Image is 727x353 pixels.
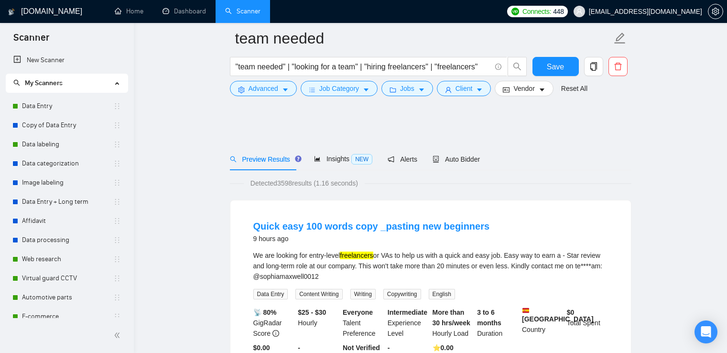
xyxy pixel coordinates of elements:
[113,179,121,187] span: holder
[609,62,627,71] span: delete
[115,7,143,15] a: homeHome
[553,6,564,17] span: 448
[22,154,113,173] a: Data categorization
[6,31,57,51] span: Scanner
[456,83,473,94] span: Client
[445,86,452,93] span: user
[113,236,121,244] span: holder
[13,79,20,86] span: search
[508,57,527,76] button: search
[22,97,113,116] a: Data Entry
[343,344,380,352] b: Not Verified
[114,331,123,340] span: double-left
[113,160,121,167] span: holder
[433,156,439,163] span: robot
[350,289,376,299] span: Writing
[343,309,373,316] b: Everyone
[476,86,483,93] span: caret-down
[298,344,300,352] b: -
[230,155,299,163] span: Preview Results
[433,344,454,352] b: ⭐️ 0.00
[503,86,510,93] span: idcard
[708,8,723,15] span: setting
[230,81,297,96] button: settingAdvancedcaret-down
[272,330,279,337] span: info-circle
[381,81,433,96] button: folderJobscaret-down
[309,86,315,93] span: bars
[25,79,63,87] span: My Scanners
[113,255,121,263] span: holder
[418,86,425,93] span: caret-down
[294,154,303,163] div: Tooltip anchor
[113,198,121,206] span: holder
[22,307,113,326] a: E-commerce
[251,307,296,339] div: GigRadar Score
[253,309,277,316] b: 📡 80%
[163,7,206,15] a: dashboardDashboard
[225,7,260,15] a: searchScanner
[388,155,417,163] span: Alerts
[113,275,121,282] span: holder
[522,307,529,314] img: 🇪🇸
[253,221,490,232] a: Quick easy 100 words copy _pasting new beginners
[6,269,128,288] li: Virtual guard CCTV
[6,307,128,326] li: E-commerce
[22,288,113,307] a: Automotive parts
[6,288,128,307] li: Automotive parts
[235,26,612,50] input: Scanner name...
[6,192,128,211] li: Data Entry + Long term
[6,135,128,154] li: Data labeling
[429,289,455,299] span: English
[495,64,501,70] span: info-circle
[8,4,15,20] img: logo
[522,307,594,323] b: [GEOGRAPHIC_DATA]
[400,83,414,94] span: Jobs
[238,86,245,93] span: setting
[296,307,341,339] div: Hourly
[386,307,431,339] div: Experience Level
[22,173,113,192] a: Image labeling
[230,156,237,163] span: search
[340,252,373,259] mark: freelancers
[433,155,480,163] span: Auto Bidder
[22,231,113,250] a: Data processing
[113,313,121,320] span: holder
[253,289,288,299] span: Data Entry
[495,81,553,96] button: idcardVendorcaret-down
[539,86,545,93] span: caret-down
[236,61,491,73] input: Search Freelance Jobs...
[314,155,321,162] span: area-chart
[22,269,113,288] a: Virtual guard CCTV
[22,135,113,154] a: Data labeling
[547,61,564,73] span: Save
[314,155,372,163] span: Insights
[253,250,608,282] div: We are looking for entry-level or VAs to help us with a quick and easy job. Easy way to earn a - ...
[295,289,342,299] span: Content Writing
[13,79,63,87] span: My Scanners
[253,233,490,244] div: 9 hours ago
[22,192,113,211] a: Data Entry + Long term
[6,116,128,135] li: Copy of Data Entry
[433,309,470,327] b: More than 30 hrs/week
[6,97,128,116] li: Data Entry
[363,86,369,93] span: caret-down
[508,62,526,71] span: search
[341,307,386,339] div: Talent Preference
[388,344,390,352] b: -
[522,6,551,17] span: Connects:
[708,4,723,19] button: setting
[567,309,575,316] b: $ 0
[694,320,717,343] div: Open Intercom Messenger
[13,51,120,70] a: New Scanner
[282,86,289,93] span: caret-down
[576,8,583,15] span: user
[584,57,603,76] button: copy
[6,231,128,250] li: Data processing
[301,81,378,96] button: barsJob Categorycaret-down
[113,294,121,301] span: holder
[388,309,427,316] b: Intermediate
[22,250,113,269] a: Web research
[249,83,278,94] span: Advanced
[113,102,121,110] span: holder
[513,83,534,94] span: Vendor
